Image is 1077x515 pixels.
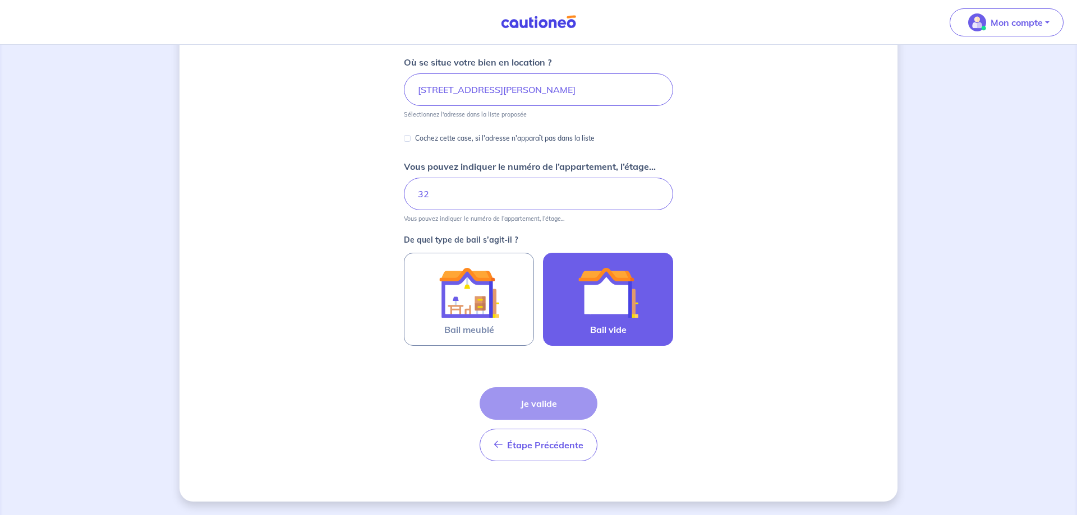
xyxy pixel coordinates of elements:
p: Cochez cette case, si l'adresse n'apparaît pas dans la liste [415,132,595,145]
span: Étape Précédente [507,439,583,451]
p: Sélectionnez l'adresse dans la liste proposée [404,110,527,118]
img: Cautioneo [496,15,581,29]
img: illu_account_valid_menu.svg [968,13,986,31]
input: 2 rue de paris, 59000 lille [404,73,673,106]
input: Appartement 2 [404,178,673,210]
button: Étape Précédente [480,429,597,461]
button: illu_account_valid_menu.svgMon compte [950,8,1064,36]
p: De quel type de bail s’agit-il ? [404,236,673,244]
p: Vous pouvez indiquer le numéro de l’appartement, l’étage... [404,160,656,173]
p: Vous pouvez indiquer le numéro de l’appartement, l’étage... [404,215,564,222]
p: Mon compte [991,16,1043,29]
span: Bail vide [590,323,627,336]
span: Bail meublé [444,323,494,336]
img: illu_empty_lease.svg [578,262,638,323]
img: illu_furnished_lease.svg [439,262,499,323]
p: Où se situe votre bien en location ? [404,55,551,69]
